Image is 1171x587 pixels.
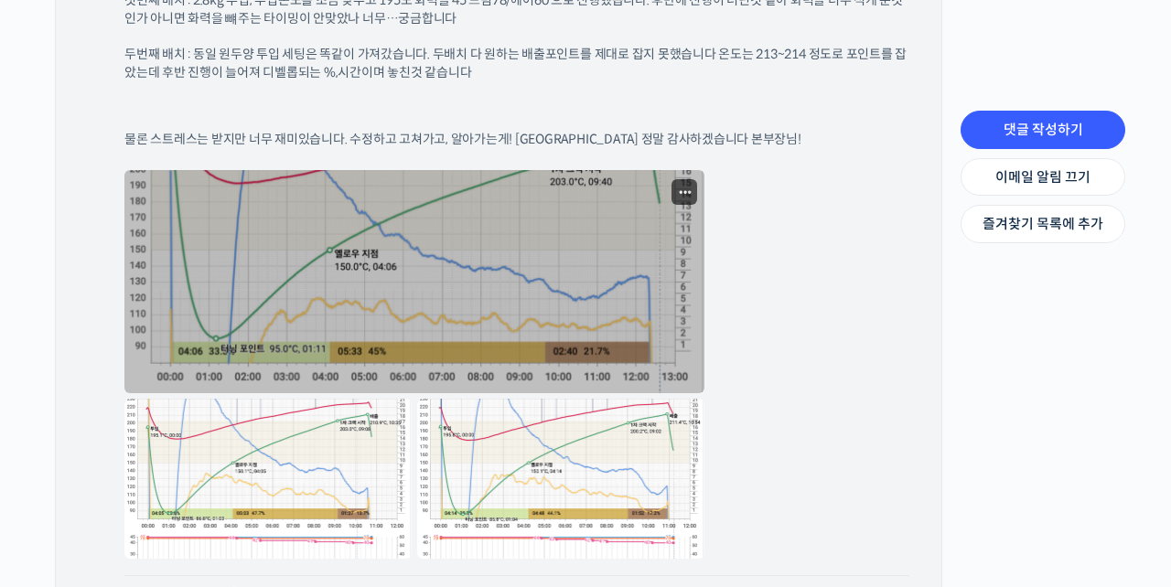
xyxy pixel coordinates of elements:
[124,46,909,81] p: 두번째 배치 : 동일 원두양 투입 세팅은 똑같이 가져갔습니다. 두배치 다 원하는 배출포인트를 제대로 잡지 못했습니다 온도는 213~214 정도로 포인트를 잡았는데 후반 진행이...
[167,464,189,478] span: 대화
[121,435,236,481] a: 대화
[58,463,69,477] span: 홈
[961,158,1125,197] a: 이메일 알림 끄기
[961,205,1125,243] a: 즐겨찾기 목록에 추가
[5,435,121,481] a: 홈
[961,111,1125,149] a: 댓글 작성하기
[283,463,305,477] span: 설정
[124,131,909,149] p: 물론 스트레스는 받지만 너무 재미있습니다. 수정하고 고쳐가고, 알아가는게! [GEOGRAPHIC_DATA] 정말 감사하겠습니다 본부장님!
[236,435,351,481] a: 설정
